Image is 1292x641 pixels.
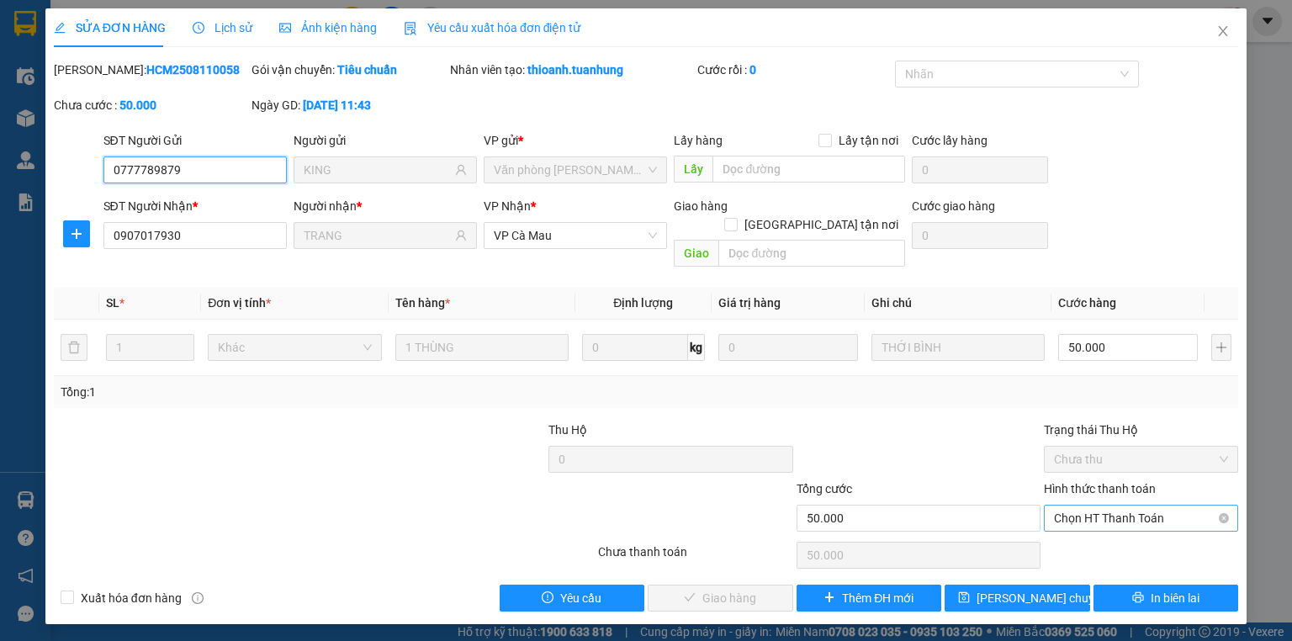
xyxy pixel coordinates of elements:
span: [PERSON_NAME] chuyển hoàn [977,589,1136,607]
label: Cước lấy hàng [912,134,988,147]
span: info-circle [192,592,204,604]
div: Chưa thanh toán [596,543,794,572]
b: HCM2508110058 [146,63,240,77]
div: Nhân viên tạo: [450,61,694,79]
input: VD: Bàn, Ghế [395,334,569,361]
b: [DATE] 11:43 [303,98,371,112]
span: Đơn vị tính [208,296,271,310]
span: plus [823,591,835,605]
span: Chọn HT Thanh Toán [1054,506,1228,531]
div: VP gửi [484,131,667,150]
button: printerIn biên lai [1093,585,1239,612]
button: plus [63,220,90,247]
button: plusThêm ĐH mới [797,585,942,612]
b: thioanh.tuanhung [527,63,623,77]
b: 50.000 [119,98,156,112]
th: Ghi chú [865,287,1051,320]
span: picture [279,22,291,34]
img: icon [404,22,417,35]
span: Lấy [674,156,712,183]
button: delete [61,334,87,361]
span: VP Nhận [484,199,531,213]
span: Định lượng [613,296,673,310]
span: clock-circle [193,22,204,34]
span: Thêm ĐH mới [842,589,913,607]
span: Lịch sử [193,21,252,34]
span: Lấy hàng [674,134,723,147]
span: Ảnh kiện hàng [279,21,377,34]
div: [PERSON_NAME]: [54,61,248,79]
input: 0 [718,334,858,361]
span: kg [688,334,705,361]
span: user [455,164,467,176]
span: VP Cà Mau [494,223,657,248]
div: SĐT Người Gửi [103,131,287,150]
button: Close [1199,8,1247,56]
span: Giá trị hàng [718,296,781,310]
div: Cước rồi : [697,61,892,79]
input: Cước giao hàng [912,222,1048,249]
span: close-circle [1219,513,1229,523]
div: Chưa cước : [54,96,248,114]
span: save [958,591,970,605]
span: close [1216,24,1230,38]
span: Cước hàng [1058,296,1116,310]
span: Tên hàng [395,296,450,310]
input: Cước lấy hàng [912,156,1048,183]
span: [GEOGRAPHIC_DATA] tận nơi [738,215,905,234]
div: Ngày GD: [252,96,446,114]
button: checkGiao hàng [648,585,793,612]
span: printer [1132,591,1144,605]
span: SỬA ĐƠN HÀNG [54,21,166,34]
button: exclamation-circleYêu cầu [500,585,645,612]
div: Trạng thái Thu Hộ [1044,421,1238,439]
span: Chưa thu [1054,447,1228,472]
label: Cước giao hàng [912,199,995,213]
div: Người nhận [294,197,477,215]
span: user [455,230,467,241]
b: Tiêu chuẩn [337,63,397,77]
input: Dọc đường [712,156,905,183]
div: Người gửi [294,131,477,150]
input: Tên người nhận [304,226,452,245]
div: SĐT Người Nhận [103,197,287,215]
span: exclamation-circle [542,591,553,605]
div: Tổng: 1 [61,383,500,401]
input: Ghi Chú [871,334,1045,361]
span: edit [54,22,66,34]
span: Xuất hóa đơn hàng [74,589,188,607]
span: Văn phòng Hồ Chí Minh [494,157,657,183]
b: 0 [749,63,756,77]
span: Lấy tận nơi [832,131,905,150]
span: Thu Hộ [548,423,587,437]
span: SL [106,296,119,310]
button: save[PERSON_NAME] chuyển hoàn [945,585,1090,612]
span: plus [64,227,89,241]
label: Hình thức thanh toán [1044,482,1156,495]
span: In biên lai [1151,589,1199,607]
div: Gói vận chuyển: [252,61,446,79]
input: Tên người gửi [304,161,452,179]
span: Giao [674,240,718,267]
span: Khác [218,335,371,360]
span: Yêu cầu xuất hóa đơn điện tử [404,21,581,34]
span: Tổng cước [797,482,852,495]
input: Dọc đường [718,240,905,267]
button: plus [1211,334,1231,361]
span: Yêu cầu [560,589,601,607]
span: Giao hàng [674,199,728,213]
